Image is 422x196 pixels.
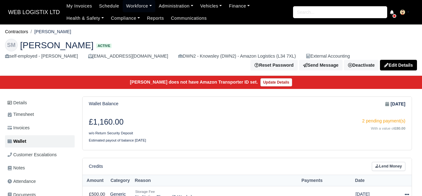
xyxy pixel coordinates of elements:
a: Customer Escalations [5,149,75,161]
a: Health & Safety [63,12,108,24]
strong: [DATE] [391,101,405,108]
div: Sean Mulligan [0,34,422,76]
div: SM [5,39,18,51]
span: Timesheet [8,111,34,118]
span: Wallet [8,138,26,145]
a: Communications [168,12,211,24]
li: [PERSON_NAME] [28,28,71,35]
a: Details [5,97,75,109]
h6: Credits [89,164,103,169]
a: Update Details [260,78,292,86]
div: self-employed - [PERSON_NAME] [5,53,78,60]
a: Timesheet [5,108,75,121]
span: Invoices [8,124,29,132]
h3: £1,160.00 [89,117,243,127]
th: Payments [299,175,353,186]
span: [PERSON_NAME] [20,41,93,49]
a: Notes [5,162,75,174]
a: WEB LOGISTIX LTD [5,6,63,18]
span: Active [96,44,112,48]
th: Category [108,175,133,186]
a: Compliance [107,12,143,24]
small: w/o Return Security Deposit [89,131,133,135]
div: 2 pending payment(s) [252,117,406,125]
a: Send Message [299,60,343,70]
div: [EMAIL_ADDRESS][DOMAIN_NAME] [88,53,168,60]
a: Lend Money [372,162,405,171]
div: External Accounting [306,53,350,60]
span: Customer Escalations [8,151,57,158]
a: Deactivate [344,60,379,70]
div: DWN2 - Knowsley (DWN2) - Amazon Logistics (L34 7XL) [178,53,296,60]
span: Attendance [8,178,36,185]
th: Amount [83,175,108,186]
small: Storage Fee [135,190,155,193]
strong: £80.00 [394,126,405,130]
a: Reports [143,12,167,24]
button: Reset Password [250,60,297,70]
a: Attendance [5,175,75,188]
span: Notes [8,164,25,172]
a: Contractors [5,29,28,34]
small: With a value of [371,126,405,130]
input: Search... [293,6,387,18]
a: Wallet [5,135,75,147]
small: Estimated payout of balance [DATE] [89,138,146,142]
th: Date [353,175,394,186]
a: Edit Details [380,60,417,70]
th: Reason [133,175,299,186]
h6: Wallet Balance [89,101,118,106]
a: Invoices [5,122,75,134]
